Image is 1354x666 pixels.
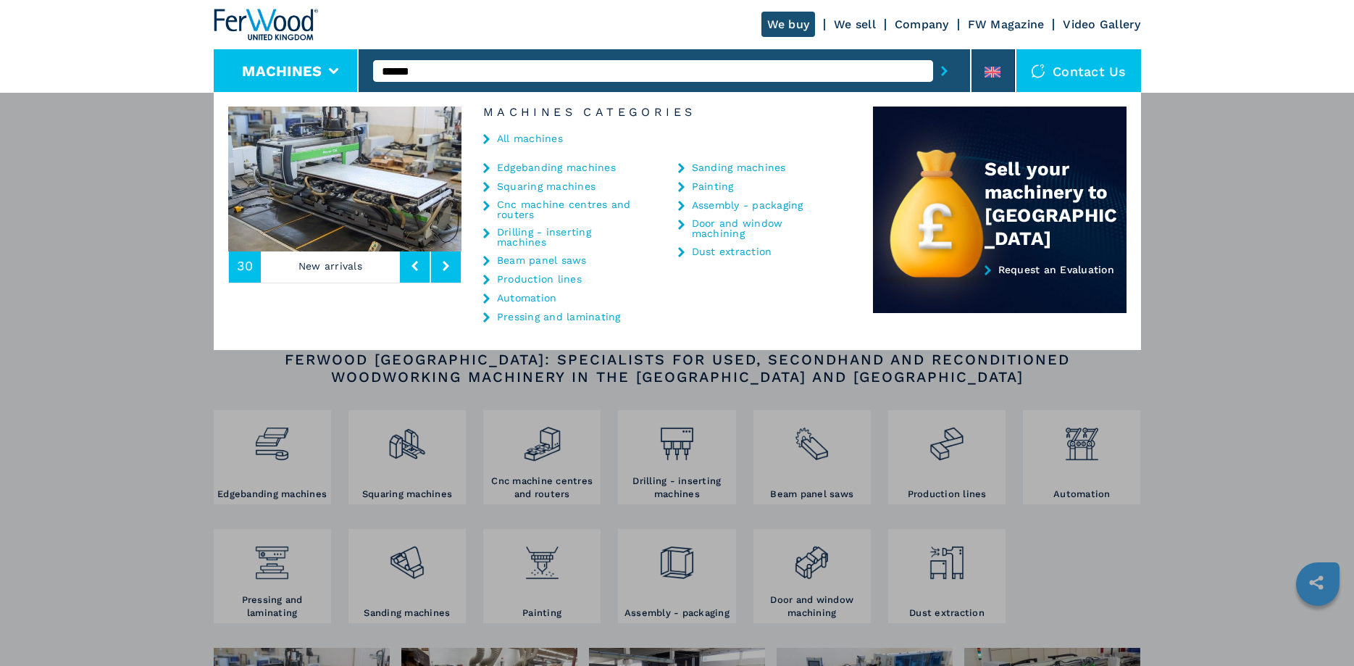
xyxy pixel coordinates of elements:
[985,157,1127,250] div: Sell your machinery to [GEOGRAPHIC_DATA]
[1063,17,1140,31] a: Video Gallery
[497,293,557,303] a: Automation
[692,200,803,210] a: Assembly - packaging
[237,259,254,272] span: 30
[228,107,461,251] img: image
[692,246,772,257] a: Dust extraction
[968,17,1045,31] a: FW Magazine
[497,227,642,247] a: Drilling - inserting machines
[497,312,621,322] a: Pressing and laminating
[692,218,837,238] a: Door and window machining
[242,62,322,80] button: Machines
[497,274,582,284] a: Production lines
[692,181,734,191] a: Painting
[497,133,563,143] a: All machines
[261,249,400,283] p: New arrivals
[461,107,873,118] h6: Machines Categories
[497,255,587,265] a: Beam panel saws
[497,199,642,220] a: Cnc machine centres and routers
[873,264,1127,314] a: Request an Evaluation
[1031,64,1045,78] img: Contact us
[761,12,816,37] a: We buy
[1016,49,1141,93] div: Contact us
[895,17,949,31] a: Company
[497,162,616,172] a: Edgebanding machines
[834,17,876,31] a: We sell
[933,54,956,88] button: submit-button
[461,107,695,251] img: image
[214,9,318,41] img: Ferwood
[497,181,595,191] a: Squaring machines
[692,162,786,172] a: Sanding machines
